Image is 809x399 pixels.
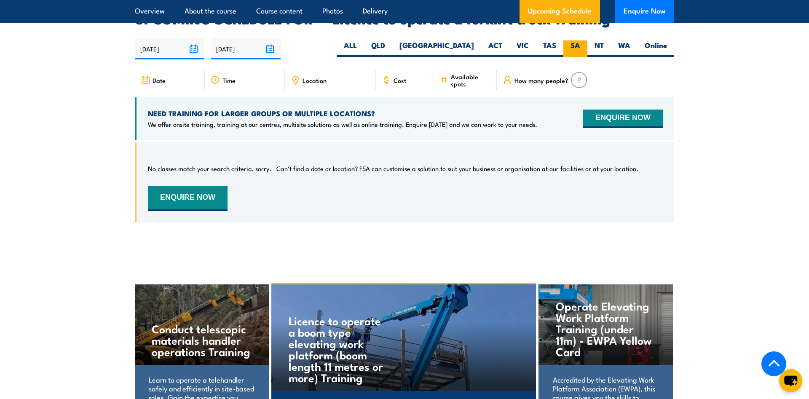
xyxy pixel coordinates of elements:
span: Location [303,77,327,84]
h4: Operate Elevating Work Platform Training (under 11m) - EWPA Yellow Card [556,300,656,357]
p: Can’t find a date or location? FSA can customise a solution to suit your business or organisation... [276,164,638,173]
h2: UPCOMING SCHEDULE FOR - "Licence to operate a forklift truck Training" [135,13,674,24]
span: Cost [394,77,406,84]
label: VIC [509,40,536,57]
label: ALL [337,40,364,57]
label: ACT [481,40,509,57]
span: Date [153,77,166,84]
p: We offer onsite training, training at our centres, multisite solutions as well as online training... [148,120,537,129]
label: Online [638,40,674,57]
h4: Licence to operate a boom type elevating work platform (boom length 11 metres or more) Training [289,315,388,383]
p: No classes match your search criteria, sorry. [148,164,271,173]
button: ENQUIRE NOW [148,186,228,211]
input: To date [211,38,280,59]
input: From date [135,38,204,59]
label: QLD [364,40,392,57]
h4: Conduct telescopic materials handler operations Training [152,323,252,357]
button: chat-button [779,369,802,392]
span: How many people? [514,77,568,84]
label: WA [611,40,638,57]
label: NT [587,40,611,57]
span: Time [222,77,236,84]
span: Available spots [451,73,491,87]
h4: NEED TRAINING FOR LARGER GROUPS OR MULTIPLE LOCATIONS? [148,109,537,118]
label: SA [563,40,587,57]
label: TAS [536,40,563,57]
button: ENQUIRE NOW [583,110,663,128]
label: [GEOGRAPHIC_DATA] [392,40,481,57]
